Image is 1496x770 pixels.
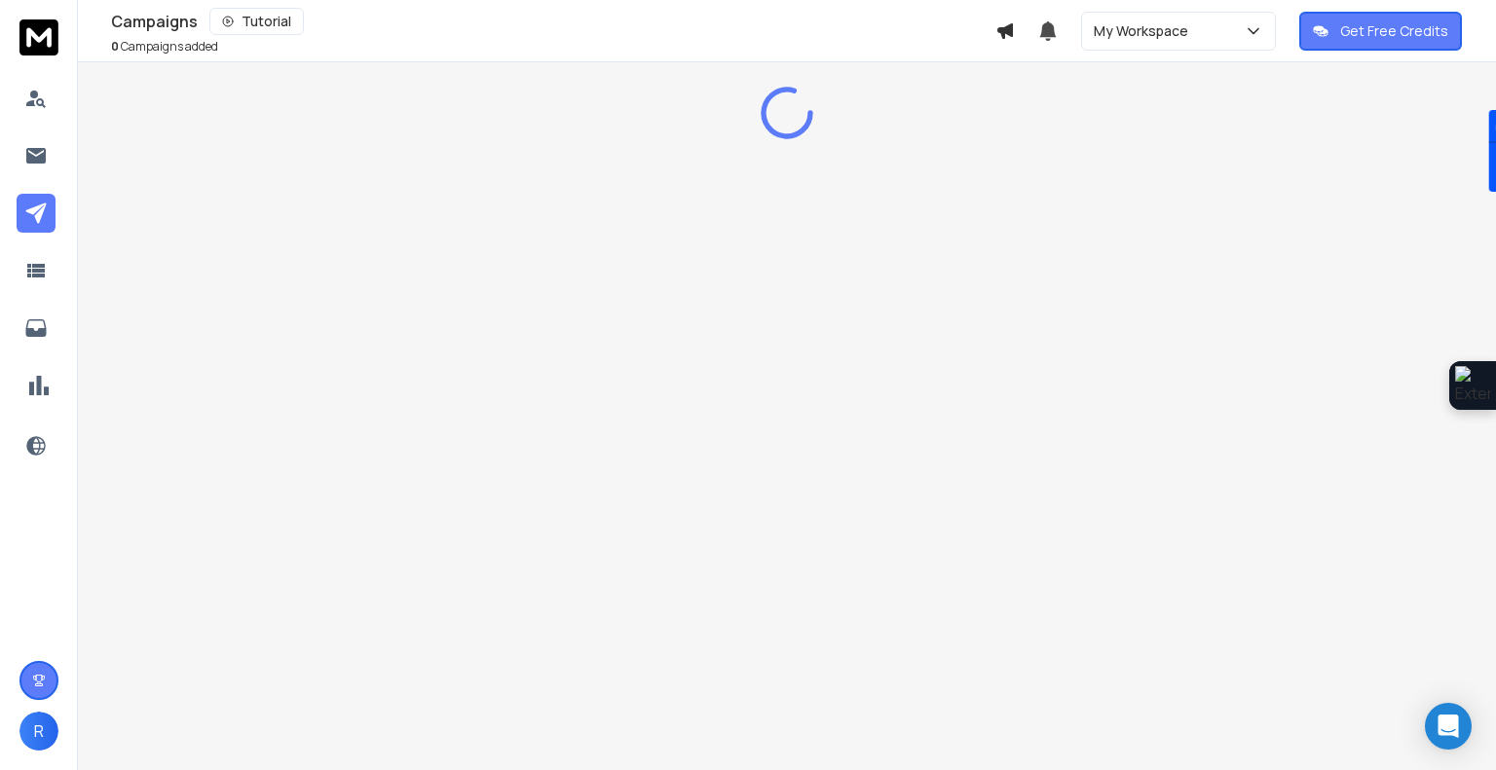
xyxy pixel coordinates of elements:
[19,712,58,751] button: R
[1340,21,1448,41] p: Get Free Credits
[1094,21,1196,41] p: My Workspace
[111,38,119,55] span: 0
[111,39,218,55] p: Campaigns added
[1299,12,1462,51] button: Get Free Credits
[111,8,995,35] div: Campaigns
[209,8,304,35] button: Tutorial
[1455,366,1490,405] img: Extension Icon
[1425,703,1472,750] div: Open Intercom Messenger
